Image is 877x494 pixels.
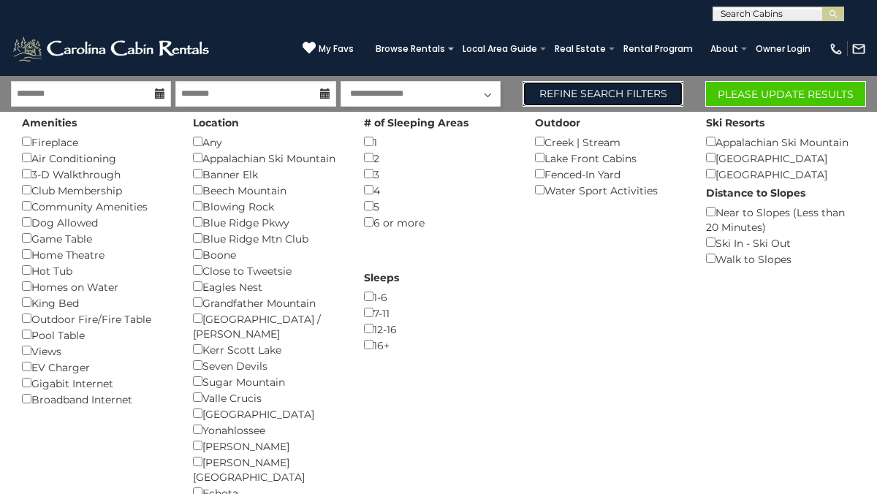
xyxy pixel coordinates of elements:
[748,39,818,59] a: Owner Login
[705,81,866,107] button: Please Update Results
[193,454,342,484] div: [PERSON_NAME][GEOGRAPHIC_DATA]
[368,39,452,59] a: Browse Rentals
[364,166,513,182] div: 3
[364,305,513,321] div: 7-11
[193,406,342,422] div: [GEOGRAPHIC_DATA]
[535,150,684,166] div: Lake Front Cabins
[193,341,342,357] div: Kerr Scott Lake
[22,198,171,214] div: Community Amenities
[193,262,342,278] div: Close to Tweetsie
[364,182,513,198] div: 4
[193,246,342,262] div: Boone
[535,182,684,198] div: Water Sport Activities
[11,34,213,64] img: White-1-2.png
[193,230,342,246] div: Blue Ridge Mtn Club
[547,39,613,59] a: Real Estate
[706,251,855,267] div: Walk to Slopes
[22,327,171,343] div: Pool Table
[22,134,171,150] div: Fireplace
[22,278,171,294] div: Homes on Water
[193,214,342,230] div: Blue Ridge Pkwy
[193,182,342,198] div: Beech Mountain
[706,115,764,130] label: Ski Resorts
[22,311,171,327] div: Outdoor Fire/Fire Table
[193,438,342,454] div: [PERSON_NAME]
[193,115,239,130] label: Location
[706,204,855,235] div: Near to Slopes (Less than 20 Minutes)
[22,246,171,262] div: Home Theatre
[193,357,342,373] div: Seven Devils
[22,182,171,198] div: Club Membership
[22,391,171,407] div: Broadband Internet
[193,373,342,389] div: Sugar Mountain
[22,359,171,375] div: EV Charger
[193,422,342,438] div: Yonahlossee
[193,311,342,341] div: [GEOGRAPHIC_DATA] / [PERSON_NAME]
[364,337,513,353] div: 16+
[706,186,805,200] label: Distance to Slopes
[535,134,684,150] div: Creek | Stream
[851,42,866,56] img: mail-regular-white.png
[193,294,342,311] div: Grandfather Mountain
[193,198,342,214] div: Blowing Rock
[193,134,342,150] div: Any
[22,262,171,278] div: Hot Tub
[364,115,468,130] label: # of Sleeping Areas
[22,214,171,230] div: Dog Allowed
[455,39,544,59] a: Local Area Guide
[364,214,513,230] div: 6 or more
[22,375,171,391] div: Gigabit Internet
[193,278,342,294] div: Eagles Nest
[22,150,171,166] div: Air Conditioning
[22,230,171,246] div: Game Table
[703,39,745,59] a: About
[364,321,513,337] div: 12-16
[535,166,684,182] div: Fenced-In Yard
[523,81,683,107] a: Refine Search Filters
[193,389,342,406] div: Valle Crucis
[829,42,843,56] img: phone-regular-white.png
[22,166,171,182] div: 3-D Walkthrough
[193,166,342,182] div: Banner Elk
[706,150,855,166] div: [GEOGRAPHIC_DATA]
[364,198,513,214] div: 5
[22,343,171,359] div: Views
[706,166,855,182] div: [GEOGRAPHIC_DATA]
[706,235,855,251] div: Ski In - Ski Out
[706,134,855,150] div: Appalachian Ski Mountain
[364,289,513,305] div: 1-6
[303,41,354,56] a: My Favs
[364,270,399,285] label: Sleeps
[364,150,513,166] div: 2
[193,150,342,166] div: Appalachian Ski Mountain
[22,115,77,130] label: Amenities
[22,294,171,311] div: King Bed
[364,134,513,150] div: 1
[535,115,580,130] label: Outdoor
[319,42,354,56] span: My Favs
[616,39,700,59] a: Rental Program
